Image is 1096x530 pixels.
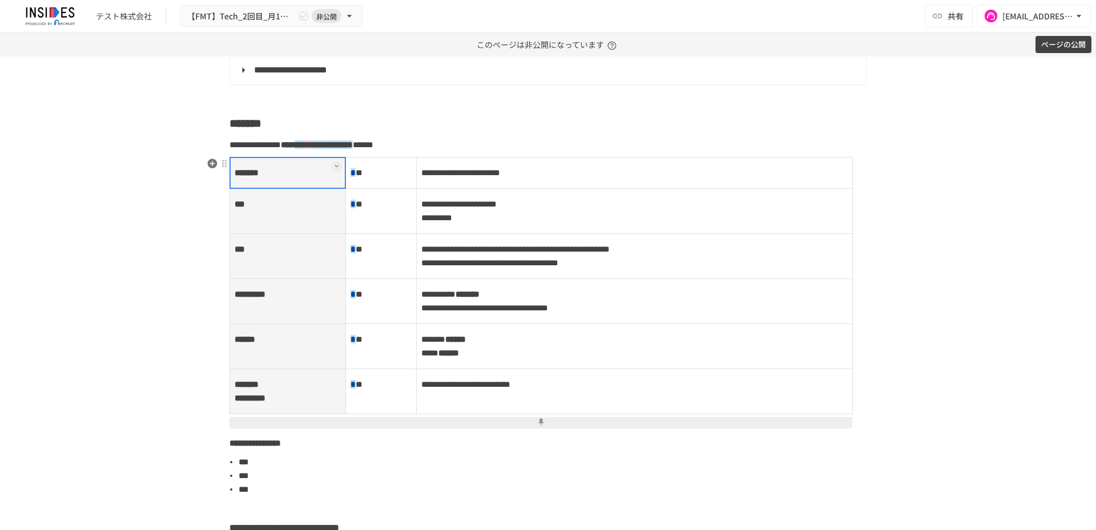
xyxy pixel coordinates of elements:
button: 共有 [925,5,973,27]
span: 非公開 [312,10,341,22]
button: [EMAIL_ADDRESS][DOMAIN_NAME] [977,5,1091,27]
span: 【FMT】Tech_2回目_月1実施★インサイズ活用推進ミーティング ～2回目～ [187,9,296,23]
button: 【FMT】Tech_2回目_月1実施★インサイズ活用推進ミーティング ～2回目～非公開 [180,5,362,27]
img: JmGSPSkPjKwBq77AtHmwC7bJguQHJlCRQfAXtnx4WuV [14,7,87,25]
p: このページは非公開になっています [477,33,620,56]
span: 共有 [948,10,964,22]
button: ページの公開 [1035,36,1091,54]
div: [EMAIL_ADDRESS][DOMAIN_NAME] [1002,9,1073,23]
div: テスト株式会社 [96,10,152,22]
